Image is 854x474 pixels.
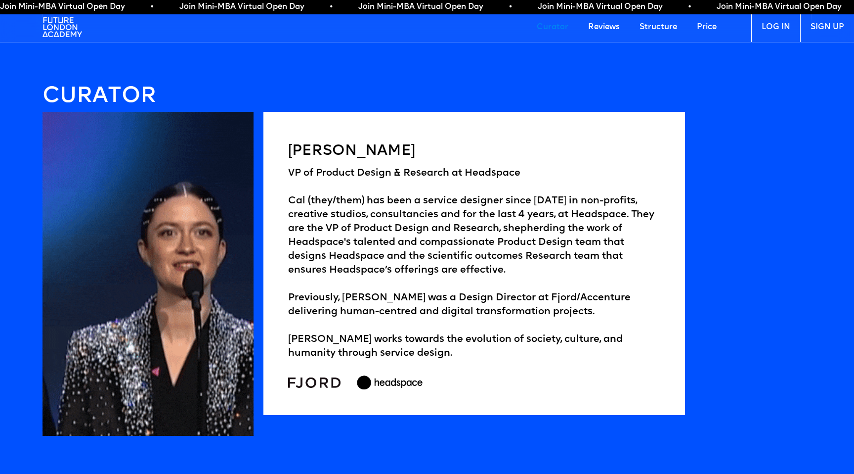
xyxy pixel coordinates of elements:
a: Price [687,12,726,42]
span: • [688,2,691,12]
a: SIGN UP [800,12,854,42]
h4: CURATOR [43,87,811,107]
span: • [151,2,154,12]
h5: [PERSON_NAME] [288,142,660,161]
span: • [330,2,333,12]
a: Structure [630,12,687,42]
a: LOG IN [751,12,800,42]
span: • [509,2,512,12]
a: Reviews [578,12,630,42]
a: Curator [527,12,578,42]
div: VP of Product Design & Research at Headspace Cal (they/them) has been a service designer since [D... [288,166,660,360]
